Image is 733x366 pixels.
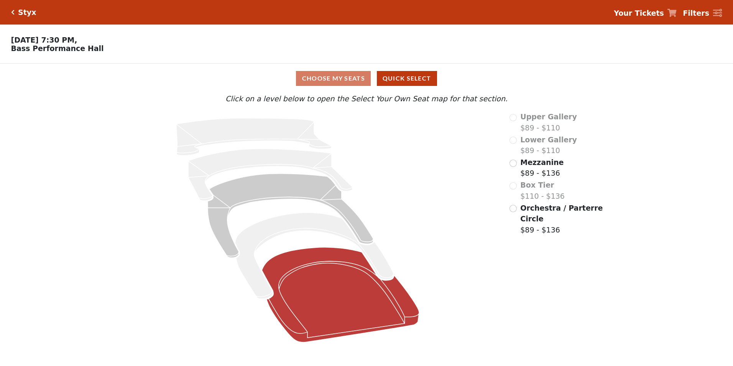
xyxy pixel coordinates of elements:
[520,203,604,236] label: $89 - $136
[188,149,352,201] path: Lower Gallery - Seats Available: 0
[520,204,603,223] span: Orchestra / Parterre Circle
[520,157,564,179] label: $89 - $136
[614,8,677,19] a: Your Tickets
[520,181,554,189] span: Box Tier
[18,8,36,17] h5: Styx
[683,9,709,17] strong: Filters
[11,10,15,15] a: Click here to go back to filters
[520,134,577,156] label: $89 - $110
[520,158,564,167] span: Mezzanine
[683,8,722,19] a: Filters
[97,93,636,104] p: Click on a level below to open the Select Your Own Seat map for that section.
[262,247,419,342] path: Orchestra / Parterre Circle - Seats Available: 54
[614,9,664,17] strong: Your Tickets
[176,118,332,155] path: Upper Gallery - Seats Available: 0
[377,71,437,86] button: Quick Select
[520,180,565,201] label: $110 - $136
[520,135,577,144] span: Lower Gallery
[520,112,577,121] span: Upper Gallery
[520,111,577,133] label: $89 - $110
